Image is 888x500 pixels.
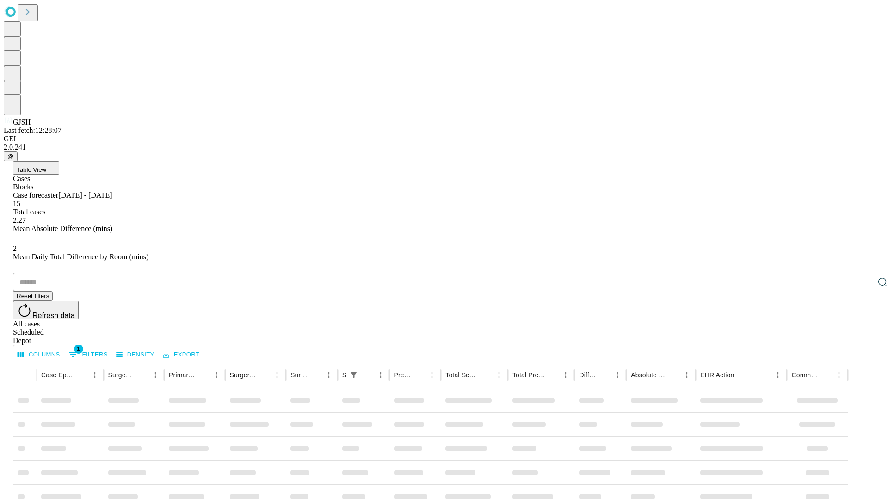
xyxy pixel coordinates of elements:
button: Sort [197,369,210,381]
button: Show filters [347,369,360,381]
div: Absolute Difference [631,371,666,379]
div: Surgery Name [230,371,257,379]
div: Difference [579,371,597,379]
div: Total Scheduled Duration [445,371,479,379]
button: Menu [425,369,438,381]
button: Export [160,348,202,362]
button: Menu [832,369,845,381]
span: GJSH [13,118,31,126]
span: Mean Daily Total Difference by Room (mins) [13,253,148,261]
span: 1 [74,344,83,354]
button: Sort [480,369,493,381]
button: Sort [735,369,748,381]
button: Sort [75,369,88,381]
div: Case Epic Id [41,371,74,379]
button: Menu [210,369,223,381]
div: Scheduled In Room Duration [342,371,346,379]
button: Menu [374,369,387,381]
button: @ [4,151,18,161]
span: Total cases [13,208,45,216]
button: Select columns [15,348,62,362]
div: Total Predicted Duration [512,371,546,379]
span: [DATE] - [DATE] [58,191,112,199]
button: Menu [559,369,572,381]
button: Menu [88,369,101,381]
div: Primary Service [169,371,196,379]
button: Menu [611,369,624,381]
button: Menu [271,369,284,381]
div: 2.0.241 [4,143,884,151]
div: Surgery Date [290,371,308,379]
span: 15 [13,200,20,207]
button: Menu [322,369,335,381]
span: Last fetch: 12:28:07 [4,126,62,134]
span: Mean Absolute Difference (mins) [13,225,112,232]
button: Menu [493,369,506,381]
button: Sort [598,369,611,381]
span: Case forecaster [13,191,58,199]
div: GEI [4,135,884,143]
div: Comments [791,371,818,379]
span: Table View [17,166,46,173]
button: Sort [820,369,832,381]
span: Reset filters [17,293,49,300]
div: Predicted In Room Duration [394,371,412,379]
button: Menu [771,369,784,381]
button: Show filters [66,347,110,362]
button: Sort [413,369,425,381]
button: Sort [546,369,559,381]
button: Sort [667,369,680,381]
button: Density [114,348,157,362]
button: Sort [309,369,322,381]
span: Refresh data [32,312,75,319]
span: @ [7,153,14,160]
button: Reset filters [13,291,53,301]
button: Sort [361,369,374,381]
button: Sort [136,369,149,381]
span: 2.27 [13,216,26,224]
button: Menu [680,369,693,381]
button: Refresh data [13,301,79,319]
button: Menu [149,369,162,381]
div: EHR Action [700,371,734,379]
button: Table View [13,161,59,175]
div: 1 active filter [347,369,360,381]
button: Sort [258,369,271,381]
span: 2 [13,244,17,252]
div: Surgeon Name [108,371,135,379]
